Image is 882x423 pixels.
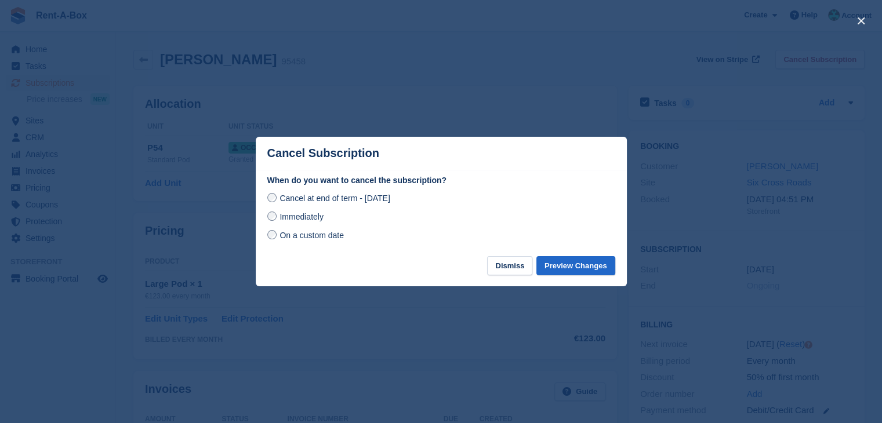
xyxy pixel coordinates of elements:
input: Cancel at end of term - [DATE] [267,193,277,202]
span: Immediately [280,212,323,221]
input: On a custom date [267,230,277,239]
button: Preview Changes [536,256,615,275]
button: Dismiss [487,256,532,275]
span: Cancel at end of term - [DATE] [280,194,390,203]
input: Immediately [267,211,277,221]
button: close [852,12,870,30]
label: When do you want to cancel the subscription? [267,174,615,187]
span: On a custom date [280,231,344,240]
p: Cancel Subscription [267,147,379,160]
